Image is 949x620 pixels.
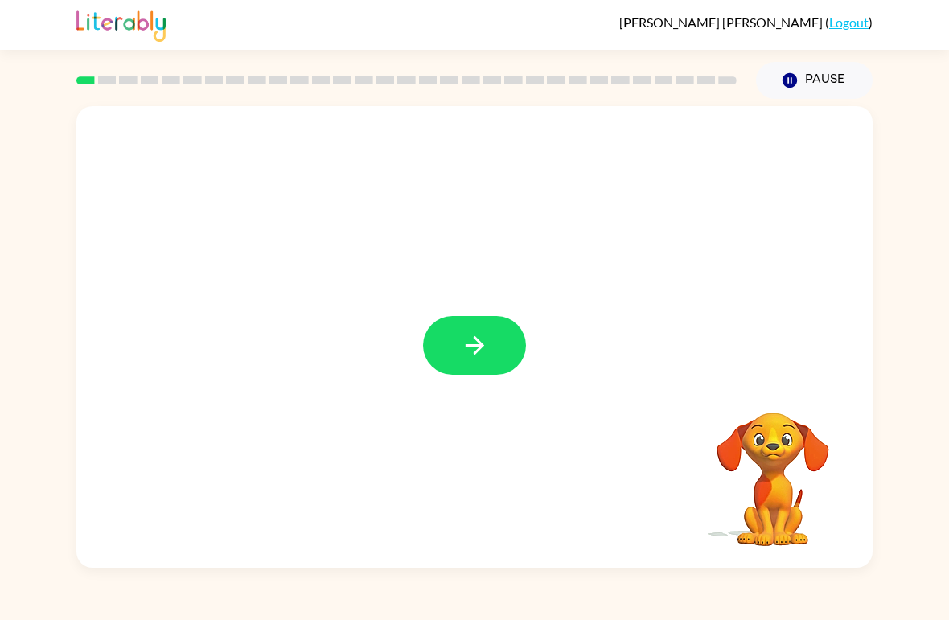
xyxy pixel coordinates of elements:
a: Logout [829,14,869,30]
span: [PERSON_NAME] [PERSON_NAME] [619,14,825,30]
div: ( ) [619,14,873,30]
img: Literably [76,6,166,42]
video: Your browser must support playing .mp4 files to use Literably. Please try using another browser. [692,388,853,548]
button: Pause [756,62,873,99]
